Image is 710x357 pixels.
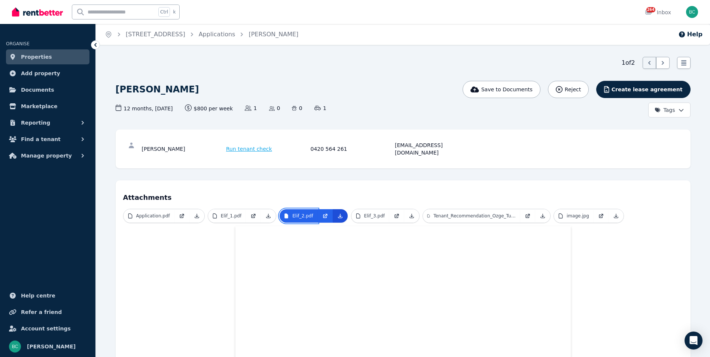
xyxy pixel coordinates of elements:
[185,104,233,112] span: $800 per week
[174,209,189,223] a: Open in new Tab
[6,288,89,303] a: Help centre
[648,103,691,118] button: Tags
[645,9,671,16] div: Inbox
[6,41,30,46] span: ORGANISE
[124,209,174,223] a: Application.pdf
[567,213,589,219] p: image.jpg
[199,31,235,38] a: Applications
[123,188,683,203] h4: Attachments
[596,81,690,98] button: Create lease agreement
[221,213,241,219] p: Elif_1.pdf
[6,321,89,336] a: Account settings
[6,82,89,97] a: Documents
[364,213,385,219] p: Elif_3.pdf
[646,7,655,12] span: 264
[6,305,89,320] a: Refer a friend
[481,86,533,93] span: Save to Documents
[565,86,581,93] span: Reject
[433,213,516,219] p: Tenant_Recommendation_Ozge_Tuzkoylu_Professional.pdf
[21,324,71,333] span: Account settings
[6,66,89,81] a: Add property
[351,209,389,223] a: Elif_3.pdf
[280,209,317,223] a: Elif_2.pdf
[249,31,298,38] a: [PERSON_NAME]
[136,213,170,219] p: Application.pdf
[594,209,609,223] a: Open in new Tab
[116,83,199,95] h1: [PERSON_NAME]
[21,85,54,94] span: Documents
[311,141,393,156] div: 0420 564 261
[173,9,176,15] span: k
[96,24,307,45] nav: Breadcrumb
[535,209,550,223] a: Download Attachment
[269,104,280,112] span: 0
[678,30,703,39] button: Help
[463,81,540,98] button: Save to Documents
[9,341,21,353] img: Ben Cooke
[27,342,76,351] span: [PERSON_NAME]
[404,209,419,223] a: Download Attachment
[554,209,594,223] a: image.jpg
[21,308,62,317] span: Refer a friend
[655,106,675,114] span: Tags
[142,141,224,156] div: [PERSON_NAME]
[21,135,61,144] span: Find a tenant
[686,6,698,18] img: Ben Cooke
[6,148,89,163] button: Manage property
[21,118,50,127] span: Reporting
[158,7,170,17] span: Ctrl
[208,209,246,223] a: Elif_1.pdf
[609,209,624,223] a: Download Attachment
[292,104,302,112] span: 0
[21,102,57,111] span: Marketplace
[6,132,89,147] button: Find a tenant
[12,6,63,18] img: RentBetter
[318,209,333,223] a: Open in new Tab
[389,209,404,223] a: Open in new Tab
[245,104,257,112] span: 1
[6,49,89,64] a: Properties
[6,99,89,114] a: Marketplace
[261,209,276,223] a: Download Attachment
[622,58,635,67] span: 1 of 2
[292,213,313,219] p: Elif_2.pdf
[21,52,52,61] span: Properties
[612,86,683,93] span: Create lease agreement
[333,209,348,223] a: Download Attachment
[21,291,55,300] span: Help centre
[685,332,703,350] div: Open Intercom Messenger
[548,81,589,98] button: Reject
[116,104,173,112] span: 12 months , [DATE]
[6,115,89,130] button: Reporting
[314,104,326,112] span: 1
[189,209,204,223] a: Download Attachment
[21,151,72,160] span: Manage property
[246,209,261,223] a: Open in new Tab
[126,31,185,38] a: [STREET_ADDRESS]
[520,209,535,223] a: Open in new Tab
[21,69,60,78] span: Add property
[226,145,272,153] span: Run tenant check
[423,209,520,223] a: Tenant_Recommendation_Ozge_Tuzkoylu_Professional.pdf
[395,141,477,156] div: [EMAIL_ADDRESS][DOMAIN_NAME]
